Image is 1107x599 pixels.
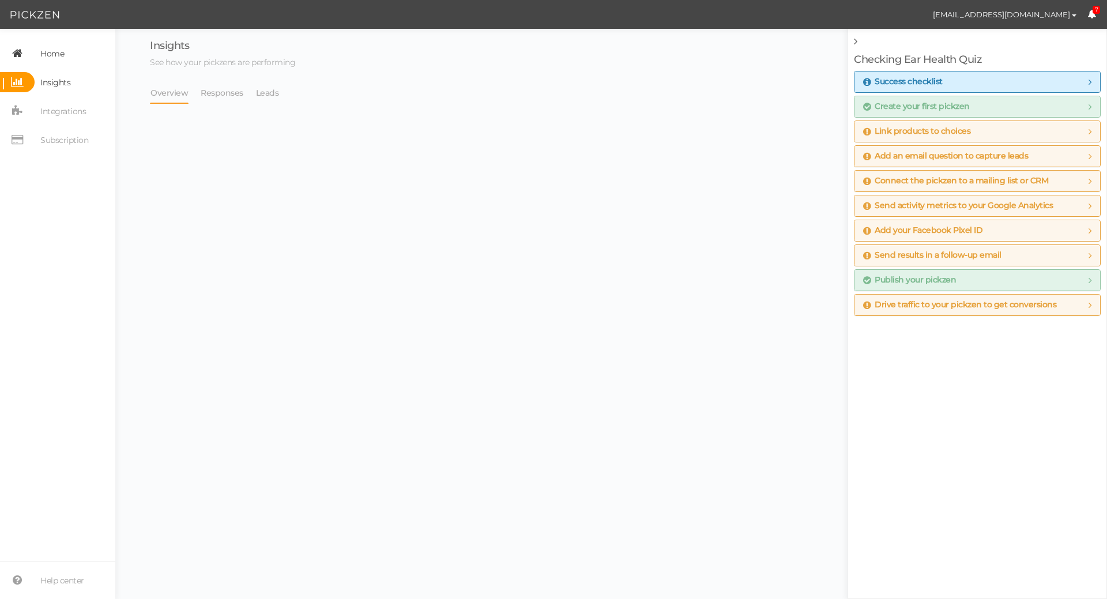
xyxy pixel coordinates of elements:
li: Overview [150,82,200,104]
span: [EMAIL_ADDRESS][DOMAIN_NAME] [933,10,1070,19]
span: Add an email question to capture leads [863,152,1028,161]
li: Leads [255,82,291,104]
span: Integrations [40,102,86,120]
span: Publish your pickzen [863,276,956,285]
span: Subscription [40,131,88,149]
li: Responses [200,82,255,104]
a: Overview [150,82,189,104]
span: Create your first pickzen [863,102,970,111]
a: Link products to choices [863,127,1091,136]
a: Send activity metrics to your Google Analytics [863,201,1091,210]
span: Send activity metrics to your Google Analytics [863,201,1053,210]
a: Leads [255,82,280,104]
a: Send results in a follow-up email [863,251,1091,260]
a: Responses [200,82,244,104]
img: 0cf658424422677615d517fbba8ea2d8 [902,5,922,25]
a: Drive traffic to your pickzen to get conversions [863,300,1091,310]
span: Home [40,44,64,63]
img: Pickzen logo [10,8,59,22]
span: Insights [40,73,70,92]
span: 7 [1093,6,1101,14]
span: Add your Facebook Pixel ID [863,226,982,235]
a: Create your first pickzen [863,102,1091,111]
span: Help center [40,571,84,590]
span: Send results in a follow-up email [863,251,1001,260]
a: Publish your pickzen [863,276,1091,285]
h4: Checking Ear Health Quiz [854,54,1101,66]
span: Success checklist [863,77,943,86]
a: Success checklist [863,77,1091,86]
span: Connect the pickzen to a mailing list or CRM [863,176,1048,186]
a: Add an email question to capture leads [863,152,1091,161]
span: Link products to choices [863,127,970,136]
a: Add your Facebook Pixel ID [863,226,1091,235]
a: Connect the pickzen to a mailing list or CRM [863,176,1091,186]
span: See how your pickzens are performing [150,57,295,67]
span: Drive traffic to your pickzen to get conversions [863,300,1056,310]
span: Insights [150,39,189,52]
button: [EMAIL_ADDRESS][DOMAIN_NAME] [922,5,1087,24]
